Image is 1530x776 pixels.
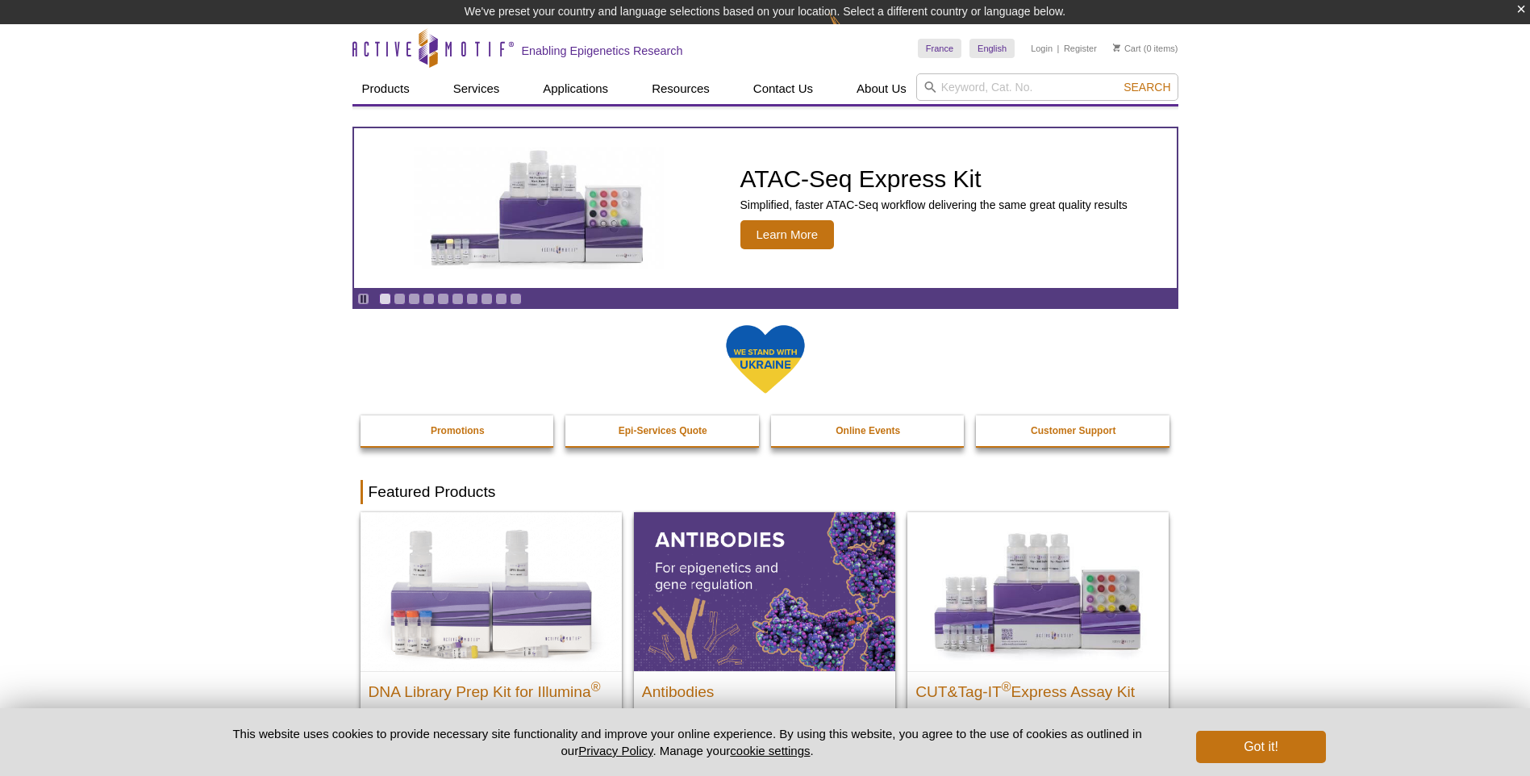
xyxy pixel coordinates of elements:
[1031,425,1115,436] strong: Customer Support
[591,679,601,693] sup: ®
[361,415,556,446] a: Promotions
[619,425,707,436] strong: Epi-Services Quote
[969,39,1015,58] a: English
[1196,731,1325,763] button: Got it!
[431,425,485,436] strong: Promotions
[634,512,895,670] img: All Antibodies
[533,73,618,104] a: Applications
[1113,39,1178,58] li: (0 items)
[578,744,652,757] a: Privacy Policy
[1064,43,1097,54] a: Register
[730,744,810,757] button: cookie settings
[444,73,510,104] a: Services
[1057,39,1060,58] li: |
[976,415,1171,446] a: Customer Support
[634,512,895,757] a: All Antibodies Antibodies Application-tested antibodies for ChIP, CUT&Tag, and CUT&RUN.
[354,128,1177,288] a: ATAC-Seq Express Kit ATAC-Seq Express Kit Simplified, faster ATAC-Seq workflow delivering the sam...
[379,293,391,305] a: Go to slide 1
[1002,679,1011,693] sup: ®
[771,415,966,446] a: Online Events
[437,293,449,305] a: Go to slide 5
[1119,80,1175,94] button: Search
[408,293,420,305] a: Go to slide 3
[907,512,1169,757] a: CUT&Tag-IT® Express Assay Kit CUT&Tag-IT®Express Assay Kit Less variable and higher-throughput ge...
[829,12,872,50] img: Change Here
[1113,44,1120,52] img: Your Cart
[740,198,1128,212] p: Simplified, faster ATAC-Seq workflow delivering the same great quality results
[452,293,464,305] a: Go to slide 6
[361,512,622,773] a: DNA Library Prep Kit for Illumina DNA Library Prep Kit for Illumina® Dual Index NGS Kit for ChIP-...
[361,512,622,670] img: DNA Library Prep Kit for Illumina
[740,220,835,249] span: Learn More
[352,73,419,104] a: Products
[1124,81,1170,94] span: Search
[907,512,1169,670] img: CUT&Tag-IT® Express Assay Kit
[495,293,507,305] a: Go to slide 9
[423,293,435,305] a: Go to slide 4
[510,293,522,305] a: Go to slide 10
[205,725,1170,759] p: This website uses cookies to provide necessary site functionality and improve your online experie...
[361,480,1170,504] h2: Featured Products
[725,323,806,395] img: We Stand With Ukraine
[394,293,406,305] a: Go to slide 2
[847,73,916,104] a: About Us
[481,293,493,305] a: Go to slide 8
[354,128,1177,288] article: ATAC-Seq Express Kit
[565,415,761,446] a: Epi-Services Quote
[522,44,683,58] h2: Enabling Epigenetics Research
[740,167,1128,191] h2: ATAC-Seq Express Kit
[744,73,823,104] a: Contact Us
[466,293,478,305] a: Go to slide 7
[642,676,887,700] h2: Antibodies
[836,425,900,436] strong: Online Events
[918,39,961,58] a: France
[916,73,1178,101] input: Keyword, Cat. No.
[369,676,614,700] h2: DNA Library Prep Kit for Illumina
[1031,43,1053,54] a: Login
[406,147,672,269] img: ATAC-Seq Express Kit
[357,293,369,305] a: Toggle autoplay
[915,676,1161,700] h2: CUT&Tag-IT Express Assay Kit
[642,73,719,104] a: Resources
[1113,43,1141,54] a: Cart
